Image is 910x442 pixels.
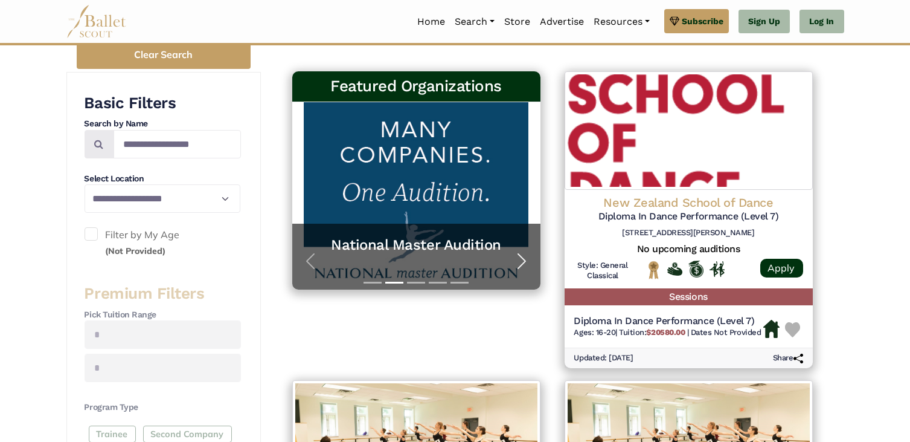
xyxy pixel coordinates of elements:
[574,210,803,223] h5: Diploma In Dance Performance (Level 7)
[574,261,632,281] h6: Style: General Classical
[574,228,803,238] h6: [STREET_ADDRESS][PERSON_NAME]
[763,320,780,338] img: Housing Available
[407,276,425,290] button: Slide 3
[304,236,528,255] a: National Master Audition
[589,9,655,34] a: Resources
[85,401,241,414] h4: Program Type
[574,243,803,256] h5: No upcoming auditions
[450,9,499,34] a: Search
[85,93,241,114] h3: Basic Filters
[412,9,450,34] a: Home
[565,71,813,190] img: Logo
[646,328,685,337] b: $20580.00
[574,353,633,363] h6: Updated: [DATE]
[670,15,679,28] img: gem.svg
[574,195,803,210] h4: New Zealand School of Dance
[646,261,661,279] img: National
[450,276,469,290] button: Slide 5
[574,328,761,338] h6: | |
[799,10,844,34] a: Log In
[85,309,241,321] h4: Pick Tuition Range
[667,262,682,276] img: Offers Financial Aid
[574,315,761,328] h5: Diploma In Dance Performance (Level 7)
[85,227,241,258] label: Filter by My Age
[710,261,725,277] img: In Person
[77,42,251,69] button: Clear Search
[619,328,687,337] span: Tuition:
[565,288,813,306] h5: Sessions
[385,276,403,290] button: Slide 2
[114,130,241,158] input: Search by names...
[574,328,616,337] span: Ages: 16-20
[535,9,589,34] a: Advertise
[760,259,803,278] a: Apply
[664,9,729,33] a: Subscribe
[85,284,241,304] h3: Premium Filters
[302,76,531,97] h3: Featured Organizations
[364,276,382,290] button: Slide 1
[691,328,761,337] span: Dates Not Provided
[682,15,723,28] span: Subscribe
[773,353,803,363] h6: Share
[85,118,241,130] h4: Search by Name
[499,9,535,34] a: Store
[106,245,166,256] small: (Not Provided)
[85,173,241,185] h4: Select Location
[739,10,790,34] a: Sign Up
[429,276,447,290] button: Slide 4
[785,322,800,337] img: Heart
[688,261,703,278] img: Offers Scholarship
